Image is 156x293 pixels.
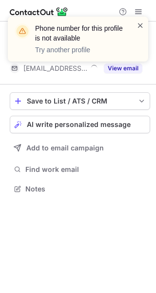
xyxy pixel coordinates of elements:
span: Notes [25,185,146,193]
img: ContactOut v5.3.10 [10,6,68,18]
button: AI write personalized message [10,116,150,133]
p: Try another profile [35,45,125,55]
span: Find work email [25,165,146,174]
button: save-profile-one-click [10,92,150,110]
button: Add to email campaign [10,139,150,157]
div: Save to List / ATS / CRM [27,97,133,105]
span: Add to email campaign [26,144,104,152]
header: Phone number for this profile is not available [35,23,125,43]
img: warning [15,23,30,39]
button: Notes [10,182,150,196]
button: Find work email [10,163,150,176]
span: AI write personalized message [27,121,131,128]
